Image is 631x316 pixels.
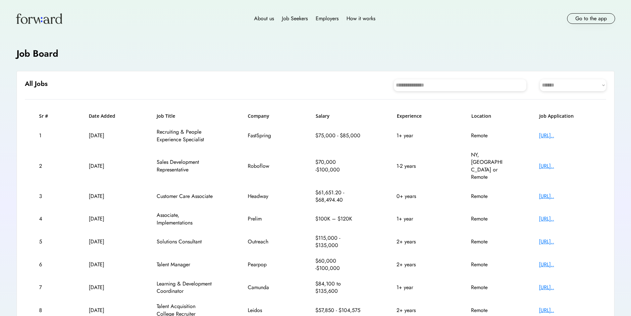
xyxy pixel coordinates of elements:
[39,215,54,222] div: 4
[248,162,281,170] div: Roboflow
[89,261,122,268] div: [DATE]
[471,151,504,181] div: NY, [GEOGRAPHIC_DATA] or Remote
[316,113,362,119] h6: Salary
[471,284,504,291] div: Remote
[248,193,281,200] div: Headway
[315,234,362,249] div: $115,000 - $135,000
[315,307,362,314] div: $57,850 - $104,575
[315,215,362,222] div: $100K – $120K
[89,215,122,222] div: [DATE]
[315,280,362,295] div: $84,100 to $135,600
[248,307,281,314] div: Leidos
[157,212,213,226] div: Associate, Implementations
[17,47,58,60] h4: Job Board
[396,162,436,170] div: 1-2 years
[396,261,436,268] div: 2+ years
[157,261,213,268] div: Talent Manager
[396,307,436,314] div: 2+ years
[539,307,592,314] div: [URL]..
[25,79,48,89] h6: All Jobs
[157,128,213,143] div: Recruiting & People Experience Specialist
[539,284,592,291] div: [URL]..
[39,162,54,170] div: 2
[248,113,281,119] h6: Company
[471,215,504,222] div: Remote
[471,132,504,139] div: Remote
[89,132,122,139] div: [DATE]
[157,193,213,200] div: Customer Care Associate
[396,193,436,200] div: 0+ years
[39,132,54,139] div: 1
[89,238,122,245] div: [DATE]
[396,238,436,245] div: 2+ years
[471,113,504,119] h6: Location
[157,158,213,173] div: Sales Development Representative
[471,193,504,200] div: Remote
[539,261,592,268] div: [URL]..
[315,189,362,204] div: $61,651.20 - $68,494.40
[39,113,54,119] h6: Sr #
[89,113,122,119] h6: Date Added
[157,280,213,295] div: Learning & Development Coordinator
[315,132,362,139] div: $75,000 - $85,000
[89,284,122,291] div: [DATE]
[567,13,615,24] button: Go to the app
[346,15,375,23] div: How it works
[539,193,592,200] div: [URL]..
[89,193,122,200] div: [DATE]
[89,307,122,314] div: [DATE]
[254,15,274,23] div: About us
[39,284,54,291] div: 7
[471,238,504,245] div: Remote
[315,158,362,173] div: $70,000 -$100,000
[539,113,592,119] h6: Job Application
[539,238,592,245] div: [URL]..
[39,238,54,245] div: 5
[39,307,54,314] div: 8
[248,238,281,245] div: Outreach
[282,15,308,23] div: Job Seekers
[248,132,281,139] div: FastSpring
[539,132,592,139] div: [URL]..
[16,13,62,24] img: Forward logo
[316,15,339,23] div: Employers
[248,284,281,291] div: Camunda
[539,162,592,170] div: [URL]..
[39,193,54,200] div: 3
[397,113,437,119] h6: Experience
[248,215,281,222] div: Prelim
[157,113,175,119] h6: Job Title
[157,238,213,245] div: Solutions Consultant
[396,215,436,222] div: 1+ year
[539,215,592,222] div: [URL]..
[89,162,122,170] div: [DATE]
[315,257,362,272] div: $60,000 -$100,000
[396,284,436,291] div: 1+ year
[471,261,504,268] div: Remote
[248,261,281,268] div: Pearpop
[39,261,54,268] div: 6
[471,307,504,314] div: Remote
[396,132,436,139] div: 1+ year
